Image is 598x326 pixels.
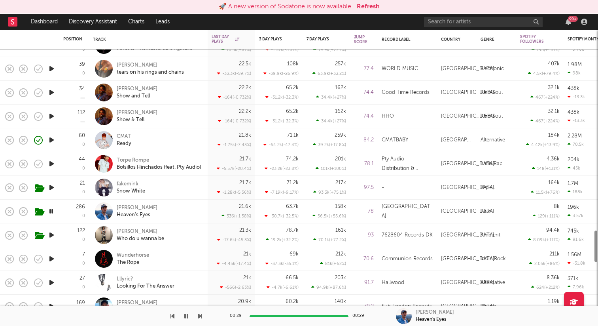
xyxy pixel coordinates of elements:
[286,85,299,90] div: 65.2k
[117,252,149,259] div: Wunderhorse
[79,276,85,281] div: 27
[82,190,85,194] div: 0
[117,116,157,124] div: Show & Tell
[117,133,131,140] div: CMAT
[266,47,299,52] div: -1.57k ( -3.31 % )
[481,112,503,121] div: R&B/Soul
[528,237,560,242] div: 8.09k ( +111 % )
[568,252,581,257] div: 1.56M
[441,159,494,169] div: [GEOGRAPHIC_DATA]
[313,190,346,195] div: 93.3k ( +75.1 % )
[82,285,85,290] div: 0
[568,133,582,139] div: 2.28M
[568,71,581,76] div: 98k
[79,62,85,67] div: 39
[217,71,251,76] div: -33.3k ( -59.7 % )
[218,142,251,147] div: -1.75k ( -7.43 % )
[311,285,346,290] div: 94.9k ( +87.6 % )
[77,228,85,233] div: 122
[441,254,494,264] div: [GEOGRAPHIC_DATA]
[76,204,85,210] div: 286
[117,228,164,235] div: [PERSON_NAME]
[354,135,374,145] div: 84.2
[117,212,157,219] div: Heaven's Eyes
[354,254,374,264] div: 70.6
[335,156,346,162] div: 201k
[221,47,251,52] div: 10.5k ( +87 % )
[117,235,164,242] div: Who do u wanna be
[481,88,503,97] div: R&B/Soul
[568,157,579,162] div: 204k
[568,189,583,194] div: 188k
[117,252,149,266] a: WunderhorseThe Rope
[117,259,149,266] div: The Rope
[265,190,299,195] div: -7.19k ( -9.17 % )
[117,204,157,212] div: [PERSON_NAME]
[382,202,433,221] div: [GEOGRAPHIC_DATA]
[307,37,334,42] div: 7 Day Plays
[382,154,433,173] div: Pty Audio Distribution & Publishing
[335,85,346,90] div: 162k
[220,285,251,290] div: -566 ( -2.63 % )
[117,133,131,147] a: CMATReady
[335,109,346,114] div: 162k
[568,284,584,290] div: 7.96k
[320,261,346,266] div: 81k ( +62 % )
[549,252,560,257] div: 211k
[382,254,433,264] div: Communion Records
[547,156,560,162] div: 4.36k
[239,228,251,233] div: 21.3k
[548,109,560,114] div: 32.1k
[218,95,251,100] div: -164 ( -0.732 % )
[481,183,512,193] div: Hip-Hop/Rap
[335,252,346,257] div: 212k
[382,183,384,193] div: -
[416,316,446,323] div: Heaven's Eyes
[286,275,299,280] div: 66.5k
[82,238,85,242] div: 0
[82,143,85,147] div: 0
[532,166,560,171] div: 148 ( +131 % )
[217,261,251,266] div: -4.45k ( -17.4 % )
[117,86,157,93] div: [PERSON_NAME]
[568,276,578,281] div: 371k
[530,118,560,124] div: 467 ( +224 % )
[76,300,85,305] div: 169
[335,299,346,304] div: 140k
[548,85,560,90] div: 32.1k
[82,214,85,218] div: 0
[239,61,251,67] div: 22.5k
[263,142,299,147] div: -64.2k ( -47.4 % )
[239,109,251,114] div: 22.2k
[568,229,579,234] div: 745k
[243,275,251,280] div: 21k
[312,214,346,219] div: 56.5k ( +55.6 % )
[80,181,85,186] div: 21
[568,118,585,123] div: -13.3k
[218,118,251,124] div: -164 ( -0.732 % )
[123,14,150,30] a: Charts
[290,252,299,257] div: 69k
[117,157,201,164] div: Torpe Rompe
[313,142,346,147] div: 39.2k ( +17.8 % )
[481,231,500,240] div: Ambient
[548,180,560,185] div: 164k
[286,228,299,233] div: 78.7k
[481,37,508,42] div: Genre
[117,109,157,124] a: [PERSON_NAME]Show & Tell
[568,86,579,91] div: 438k
[481,64,504,74] div: Electronic
[265,214,299,219] div: -30.7k ( -32.5 % )
[416,309,454,316] div: [PERSON_NAME]
[82,48,85,52] div: 0
[354,88,374,97] div: 74.4
[313,237,346,242] div: 70.1k ( +77.2 % )
[382,37,429,42] div: Record Label
[265,95,299,100] div: -31.2k ( -32.3 % )
[335,133,346,138] div: 259k
[239,156,251,162] div: 21.7k
[316,166,346,171] div: 101k ( +100 % )
[382,64,418,74] div: WORLD MUSIC
[531,285,560,290] div: 624 ( +212 % )
[568,181,578,186] div: 1.7M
